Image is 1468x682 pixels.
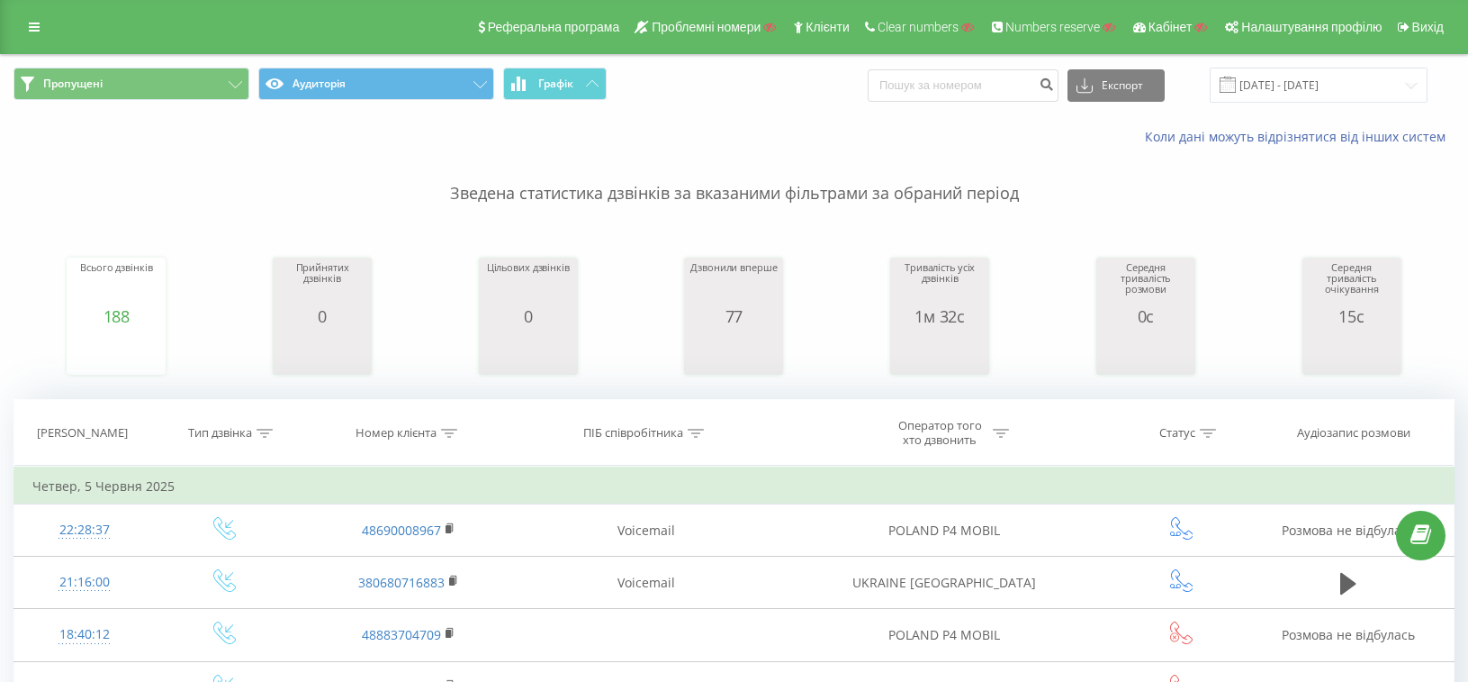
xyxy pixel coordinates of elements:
div: Аудіозапис розмови [1297,426,1410,441]
td: Voicemail [523,505,769,557]
div: 0 [487,307,570,325]
span: Розмова не відбулась [1282,522,1415,539]
a: 48883704709 [362,626,441,643]
a: 48690008967 [362,522,441,539]
div: Прийнятих дзвінків [277,262,367,307]
button: Аудиторія [258,68,494,100]
div: 18:40:12 [32,617,137,652]
span: Проблемні номери [652,20,761,34]
span: Clear numbers [878,20,959,34]
div: 77 [690,307,777,325]
button: Пропущені [14,68,249,100]
span: Реферальна програма [488,20,620,34]
span: Пропущені [43,77,103,91]
td: POLAND P4 MOBIL [769,505,1120,557]
div: Середня тривалість розмови [1101,262,1191,307]
div: Всього дзвінків [80,262,152,307]
span: Numbers reserve [1005,20,1100,34]
div: Тип дзвінка [188,426,252,441]
span: Клієнти [806,20,850,34]
div: [PERSON_NAME] [37,426,128,441]
input: Пошук за номером [868,69,1058,102]
span: Вихід [1412,20,1444,34]
td: Четвер, 5 Червня 2025 [14,468,1454,505]
div: Середня тривалість очікування [1307,262,1397,307]
button: Графік [503,68,607,100]
div: 21:16:00 [32,565,137,600]
span: Розмова не відбулась [1282,626,1415,643]
td: POLAND P4 MOBIL [769,609,1120,661]
span: Кабінет [1148,20,1193,34]
div: Тривалість усіх дзвінків [895,262,985,307]
div: 22:28:37 [32,513,137,548]
div: ПІБ співробітника [583,426,683,441]
div: 1м 32с [895,307,985,325]
span: Налаштування профілю [1241,20,1382,34]
td: UKRAINE [GEOGRAPHIC_DATA] [769,557,1120,609]
div: 15с [1307,307,1397,325]
span: Графік [538,77,573,90]
div: Дзвонили вперше [690,262,777,307]
div: Цільових дзвінків [487,262,570,307]
div: 188 [80,307,152,325]
div: Оператор того хто дзвонить [892,418,988,449]
a: Коли дані можуть відрізнятися вiд інших систем [1145,128,1454,145]
div: Статус [1159,426,1195,441]
p: Зведена статистика дзвінків за вказаними фільтрами за обраний період [14,146,1454,205]
button: Експорт [1067,69,1165,102]
a: 380680716883 [358,574,445,591]
div: 0с [1101,307,1191,325]
div: Номер клієнта [356,426,437,441]
div: 0 [277,307,367,325]
td: Voicemail [523,557,769,609]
